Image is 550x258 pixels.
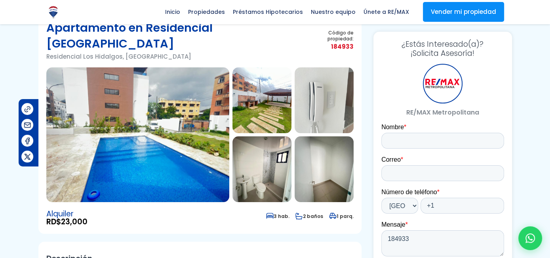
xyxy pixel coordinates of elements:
span: Inicio [161,6,184,18]
span: RD$ [46,218,88,226]
span: 1 parq. [329,213,354,220]
a: Vender mi propiedad [423,2,504,22]
img: Apartamento en Residencial Los Hidalgos [295,67,354,133]
img: Compartir [23,137,32,145]
div: RE/MAX Metropolitana [423,64,462,103]
span: Préstamos Hipotecarios [229,6,307,18]
span: Código de propiedad: [307,30,354,42]
img: Logo de REMAX [46,5,60,19]
img: Compartir [23,105,32,113]
span: 3 hab. [266,213,289,220]
img: Compartir [23,153,32,161]
img: Apartamento en Residencial Los Hidalgos [46,67,229,202]
img: Apartamento en Residencial Los Hidalgos [232,67,291,133]
span: ¿Estás Interesado(a)? [381,40,504,49]
img: Apartamento en Residencial Los Hidalgos [295,136,354,202]
img: Apartamento en Residencial Los Hidalgos [232,136,291,202]
span: Propiedades [184,6,229,18]
span: Alquiler [46,210,88,218]
img: Compartir [23,121,32,129]
span: Nuestro equipo [307,6,360,18]
span: Únete a RE/MAX [360,6,413,18]
h3: ¡Solicita Asesoría! [381,40,504,58]
span: 23,000 [61,216,88,227]
p: RE/MAX Metropolitana [381,107,504,117]
p: Residencial Los Hidalgos, [GEOGRAPHIC_DATA] [46,52,307,61]
span: 184933 [307,42,354,52]
h1: Apartamento en Residencial [GEOGRAPHIC_DATA] [46,20,307,52]
span: 2 baños [295,213,323,220]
